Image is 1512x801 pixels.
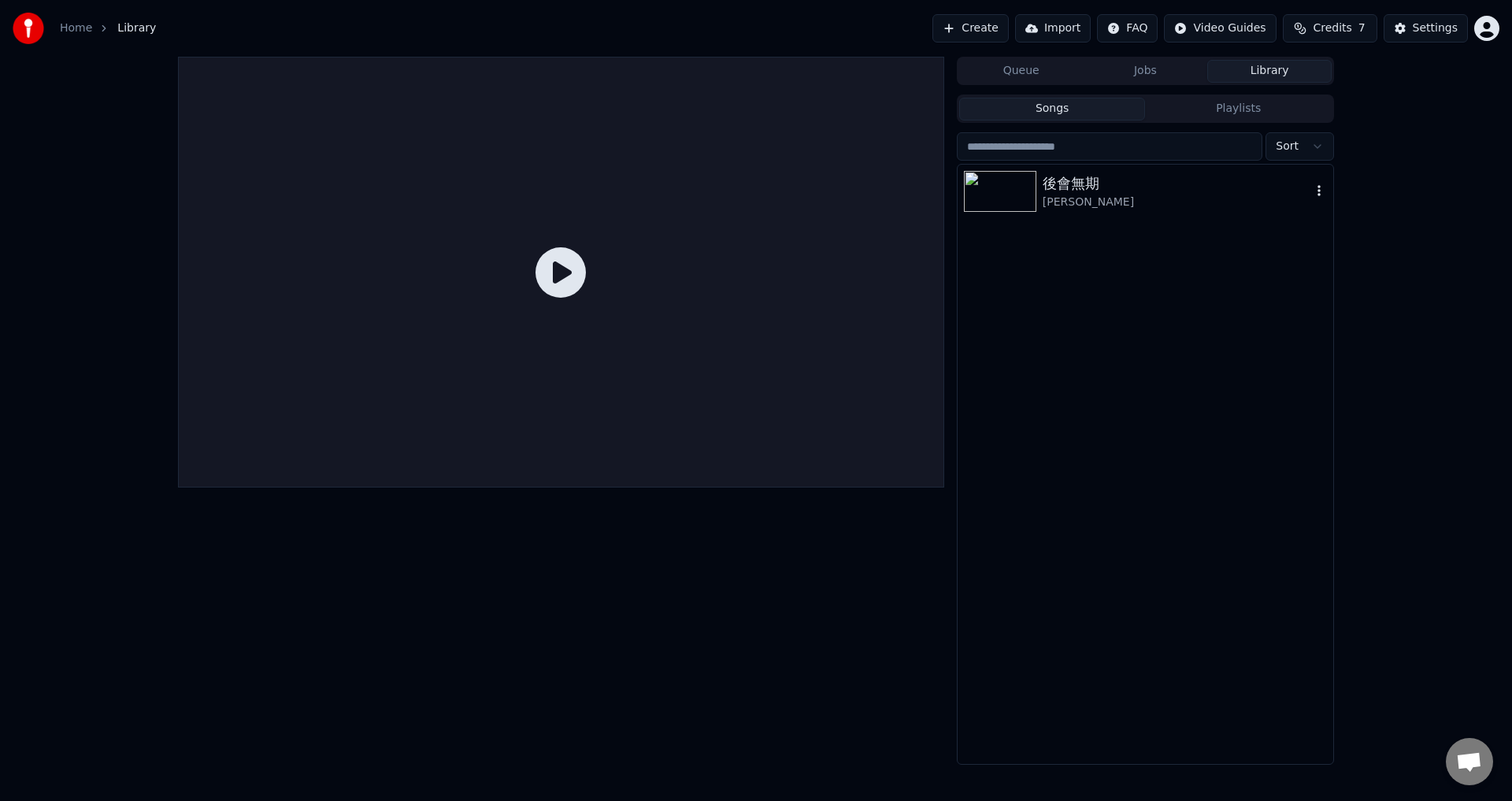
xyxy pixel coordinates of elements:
[1084,60,1208,83] button: Jobs
[60,20,156,36] nav: breadcrumb
[959,60,1084,83] button: Queue
[1358,20,1366,36] span: 7
[60,20,92,36] a: Home
[1276,139,1299,154] span: Sort
[1145,98,1332,121] button: Playlists
[1283,14,1377,43] button: Credits7
[1164,14,1276,43] button: Video Guides
[1043,195,1311,210] div: [PERSON_NAME]
[1015,14,1091,43] button: Import
[1207,60,1332,83] button: Library
[1043,172,1311,195] div: 後會無期
[1446,738,1493,785] a: Open chat
[1097,14,1158,43] button: FAQ
[959,98,1146,121] button: Songs
[1384,14,1468,43] button: Settings
[1413,20,1458,36] div: Settings
[932,14,1009,43] button: Create
[117,20,156,36] span: Library
[13,13,44,44] img: youka
[1313,20,1351,36] span: Credits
